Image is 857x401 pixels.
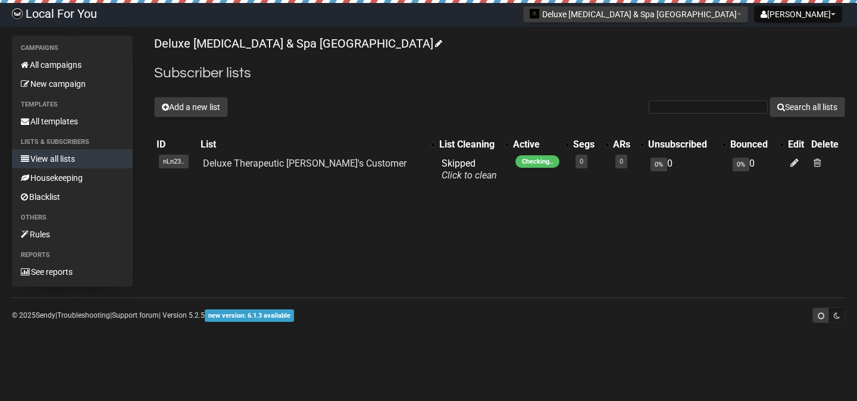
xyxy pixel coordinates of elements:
[12,168,133,187] a: Housekeeping
[788,139,806,151] div: Edit
[648,139,716,151] div: Unsubscribed
[733,158,749,171] span: 0%
[754,6,842,23] button: [PERSON_NAME]
[57,311,110,319] a: Troubleshooting
[201,139,425,151] div: List
[203,158,406,169] a: Deluxe Therapeutic [PERSON_NAME]'s Customer
[205,309,294,322] span: new version: 6.1.3 available
[12,112,133,131] a: All templates
[12,309,294,322] p: © 2025 | | | Version 5.2.5
[811,139,843,151] div: Delete
[730,139,774,151] div: Bounced
[439,139,499,151] div: List Cleaning
[12,225,133,244] a: Rules
[620,158,623,165] a: 0
[573,139,599,151] div: Segs
[12,135,133,149] li: Lists & subscribers
[728,136,786,153] th: Bounced: No sort applied, activate to apply an ascending sort
[728,153,786,186] td: 0
[198,136,437,153] th: List: No sort applied, activate to apply an ascending sort
[646,136,728,153] th: Unsubscribed: No sort applied, activate to apply an ascending sort
[571,136,611,153] th: Segs: No sort applied, activate to apply an ascending sort
[515,155,559,168] span: Checking..
[12,187,133,206] a: Blacklist
[613,139,634,151] div: ARs
[12,248,133,262] li: Reports
[154,36,440,51] a: Deluxe [MEDICAL_DATA] & Spa [GEOGRAPHIC_DATA]
[442,170,497,181] a: Click to clean
[513,139,559,151] div: Active
[12,262,133,281] a: See reports
[157,139,196,151] div: ID
[442,158,497,181] span: Skipped
[530,9,539,18] img: 976.jpg
[159,155,189,168] span: nLn23..
[650,158,667,171] span: 0%
[12,41,133,55] li: Campaigns
[611,136,646,153] th: ARs: No sort applied, activate to apply an ascending sort
[12,55,133,74] a: All campaigns
[154,136,198,153] th: ID: No sort applied, sorting is disabled
[12,211,133,225] li: Others
[112,311,159,319] a: Support forum
[36,311,55,319] a: Sendy
[809,136,845,153] th: Delete: No sort applied, sorting is disabled
[646,153,728,186] td: 0
[523,6,748,23] button: Deluxe [MEDICAL_DATA] & Spa [GEOGRAPHIC_DATA]
[205,311,294,319] a: new version: 6.1.3 available
[12,74,133,93] a: New campaign
[580,158,583,165] a: 0
[511,136,571,153] th: Active: No sort applied, activate to apply an ascending sort
[154,97,228,117] button: Add a new list
[12,8,23,19] img: d61d2441668da63f2d83084b75c85b29
[770,97,845,117] button: Search all lists
[154,62,845,84] h2: Subscriber lists
[786,136,809,153] th: Edit: No sort applied, sorting is disabled
[12,98,133,112] li: Templates
[437,136,511,153] th: List Cleaning: No sort applied, activate to apply an ascending sort
[12,149,133,168] a: View all lists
